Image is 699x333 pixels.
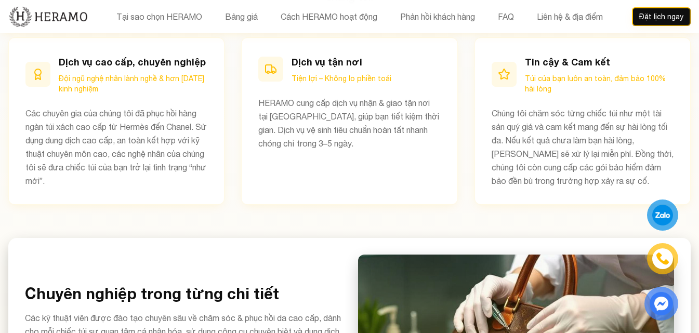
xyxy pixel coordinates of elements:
[292,73,391,84] p: Tiện lợi – Không lo phiền toái
[25,284,341,303] h3: Chuyên nghiệp trong từng chi tiết
[222,10,261,23] button: Bảng giá
[113,10,205,23] button: Tại sao chọn HERAMO
[632,7,691,26] button: Đặt lịch ngay
[25,106,207,188] p: Các chuyên gia của chúng tôi đã phục hồi hàng ngàn túi xách cao cấp từ Hermès đến Chanel. Sử dụng...
[292,55,391,69] h3: Dịch vụ tận nơi
[8,6,88,28] img: new-logo.3f60348b.png
[525,73,674,94] p: Túi của bạn luôn an toàn, đảm bảo 100% hài lòng
[534,10,606,23] button: Liên hệ & địa điểm
[492,106,674,188] p: Chúng tôi chăm sóc từng chiếc túi như một tài sản quý giá và cam kết mang đến sự hài lòng tối đa....
[649,245,677,273] a: phone-icon
[278,10,380,23] button: Cách HERAMO hoạt động
[495,10,517,23] button: FAQ
[525,55,674,69] h3: Tin cậy & Cam kết
[59,73,207,94] p: Đội ngũ nghệ nhân lành nghề & hơn [DATE] kinh nghiệm
[657,253,669,264] img: phone-icon
[59,55,207,69] h3: Dịch vụ cao cấp, chuyên nghiệp
[397,10,478,23] button: Phản hồi khách hàng
[258,96,440,150] p: HERAMO cung cấp dịch vụ nhận & giao tận nơi tại [GEOGRAPHIC_DATA], giúp bạn tiết kiệm thời gian. ...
